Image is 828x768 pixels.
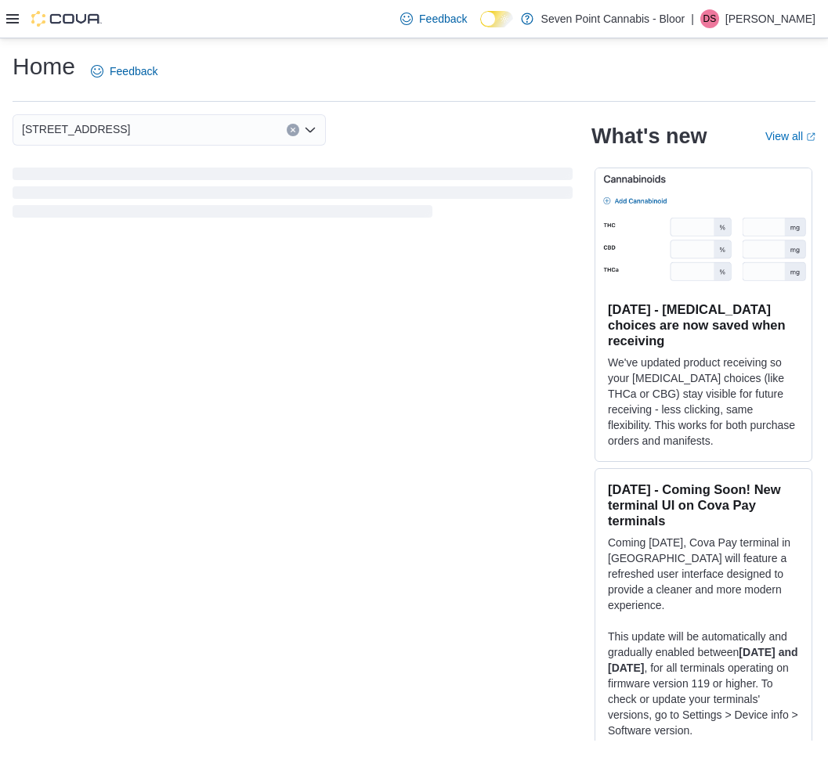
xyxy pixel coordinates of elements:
svg: External link [806,132,815,142]
a: Feedback [394,3,473,34]
span: Feedback [110,63,157,79]
h3: [DATE] - Coming Soon! New terminal UI on Cova Pay terminals [608,481,799,528]
input: Dark Mode [480,11,513,27]
span: Loading [13,171,573,221]
p: | [691,9,694,28]
button: Open list of options [304,124,316,136]
h2: What's new [591,124,707,149]
button: Clear input [287,124,299,136]
img: Cova [31,11,102,27]
h1: Home [13,51,75,82]
span: DS [703,9,717,28]
p: Coming [DATE], Cova Pay terminal in [GEOGRAPHIC_DATA] will feature a refreshed user interface des... [608,535,799,613]
span: Dark Mode [480,27,481,28]
span: Feedback [419,11,467,27]
a: Feedback [85,56,164,87]
p: This update will be automatically and gradually enabled between , for all terminals operating on ... [608,629,799,738]
p: [PERSON_NAME] [725,9,815,28]
div: Dayna Sawyer [700,9,719,28]
p: We've updated product receiving so your [MEDICAL_DATA] choices (like THCa or CBG) stay visible fo... [608,355,799,449]
a: View allExternal link [765,130,815,142]
span: [STREET_ADDRESS] [22,120,130,139]
p: Seven Point Cannabis - Bloor [541,9,685,28]
h3: [DATE] - [MEDICAL_DATA] choices are now saved when receiving [608,301,799,348]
